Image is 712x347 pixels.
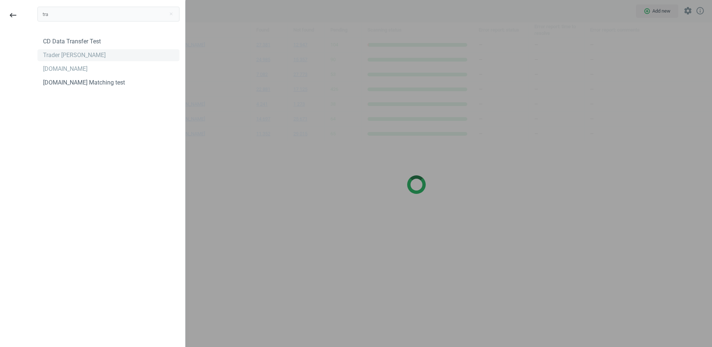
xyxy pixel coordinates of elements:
input: Search campaign [37,7,179,22]
div: Trader [PERSON_NAME] [43,51,106,59]
div: [DOMAIN_NAME] [43,65,88,73]
button: Close [165,11,177,17]
div: [DOMAIN_NAME] Matching test [43,79,125,87]
div: CD Data Transfer Test [43,37,101,46]
button: keyboard_backspace [4,7,22,24]
i: keyboard_backspace [9,11,17,20]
